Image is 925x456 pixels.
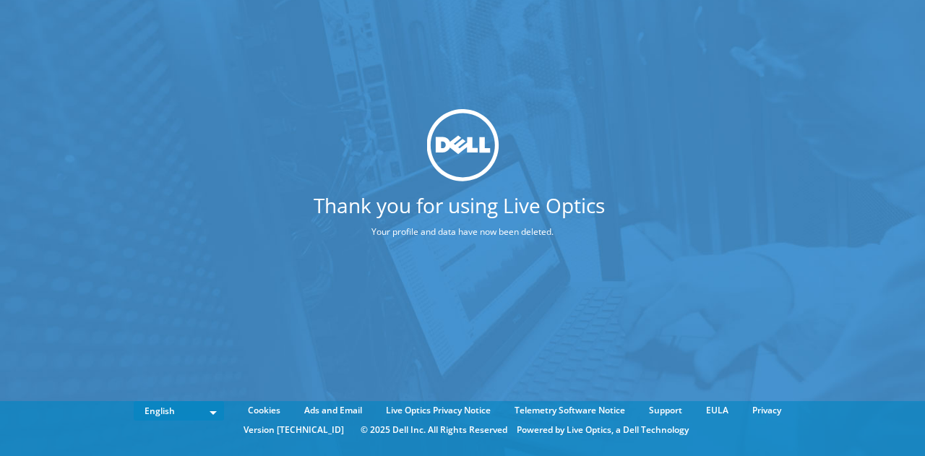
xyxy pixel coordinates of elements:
li: Version [TECHNICAL_ID] [236,422,351,438]
a: Ads and Email [293,403,373,418]
a: Support [638,403,693,418]
li: © 2025 Dell Inc. All Rights Reserved [353,422,515,438]
p: Your profile and data have now been deleted. [314,224,612,240]
a: Cookies [237,403,291,418]
a: EULA [695,403,739,418]
li: Powered by Live Optics, a Dell Technology [517,422,689,438]
a: Telemetry Software Notice [504,403,636,418]
h1: Thank you for using Live Optics [314,195,605,215]
a: Privacy [741,403,792,418]
img: dell_svg_logo.svg [426,109,499,181]
a: Live Optics Privacy Notice [375,403,502,418]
